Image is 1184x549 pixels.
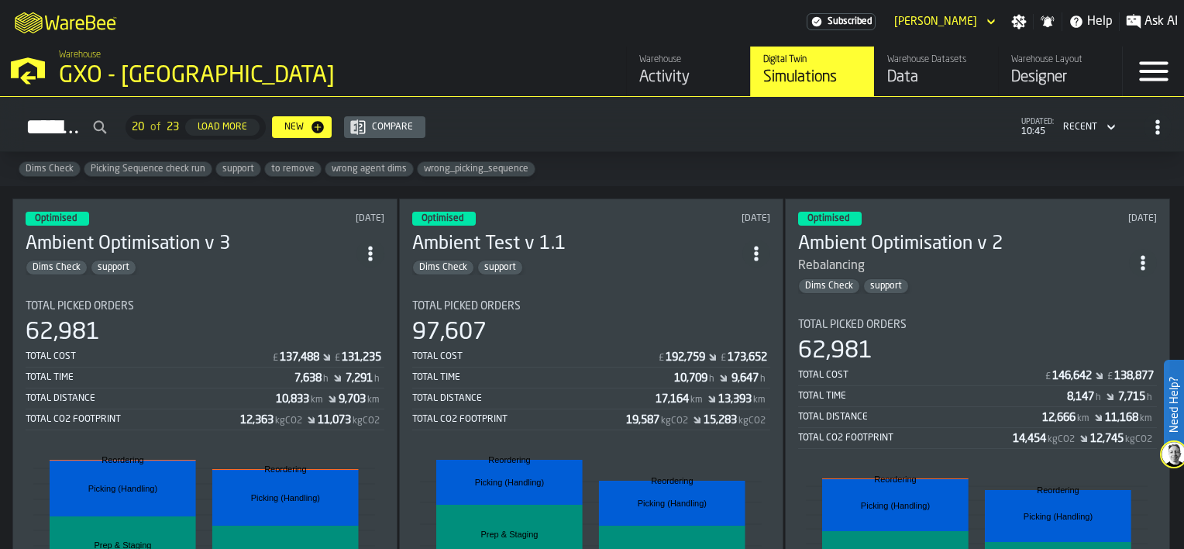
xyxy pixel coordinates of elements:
div: Stat Value [318,414,351,426]
div: Updated: 28/08/2025, 23:36:39 Created: 28/08/2025, 22:58:04 [238,213,384,224]
div: status-3 2 [798,212,862,226]
div: Stat Value [342,351,381,364]
span: wrong_picking_sequence [418,164,535,174]
span: Dims Check [26,262,87,273]
div: Stat Value [1090,433,1124,445]
div: 62,981 [26,319,100,347]
span: km [311,395,323,406]
div: New [278,122,310,133]
span: support [216,164,260,174]
span: Total Picked Orders [412,300,521,312]
span: support [478,262,522,273]
div: Data [887,67,986,88]
a: link-to-/wh/i/ae0cd702-8cb1-4091-b3be-0aee77957c79/designer [998,47,1122,96]
div: stat-Total Picked Orders [412,300,771,430]
span: of [150,121,160,133]
span: km [1140,413,1152,424]
div: Total Time [798,391,1067,402]
label: button-toggle-Menu [1123,47,1184,96]
div: status-3 2 [412,212,476,226]
div: Total Time [26,372,294,383]
div: Stat Value [1118,391,1145,403]
span: km [753,395,766,406]
div: Stat Value [674,372,707,385]
label: button-toggle-Help [1062,12,1119,31]
span: Optimised [422,214,463,223]
span: wrong agent dims [325,164,413,174]
div: Stat Value [704,414,737,426]
span: Dims Check [19,164,80,174]
div: Menu Subscription [807,13,876,30]
span: Optimised [807,214,849,223]
span: Picking Sequence check run [84,164,212,174]
span: kgCO2 [661,416,688,426]
div: Warehouse Datasets [887,54,986,65]
label: button-toggle-Notifications [1034,14,1062,29]
span: support [91,262,136,273]
div: Stat Value [1042,412,1076,424]
span: kgCO2 [738,416,766,426]
div: DropdownMenuValue-4 [1063,122,1097,133]
div: DropdownMenuValue-Kzysztof Malecki [894,16,977,28]
label: button-toggle-Settings [1005,14,1033,29]
div: Stat Value [718,393,752,406]
span: km [367,395,380,406]
span: Ask AI [1144,12,1178,31]
div: Title [798,319,1157,331]
span: h [1096,392,1101,403]
span: km [690,395,703,406]
span: h [709,374,714,385]
div: Total Distance [412,393,656,404]
span: h [323,374,329,385]
span: Dims Check [799,281,859,292]
div: Title [412,300,771,312]
div: Total Cost [26,351,271,362]
div: Stat Value [1067,391,1094,403]
label: button-toggle-Ask AI [1120,12,1184,31]
div: Total CO2 Footprint [412,414,627,425]
h3: Ambient Optimisation v 2 [798,232,1129,257]
div: DropdownMenuValue-4 [1057,118,1119,136]
div: stat-Total Picked Orders [26,300,384,430]
div: Stat Value [1105,412,1138,424]
a: link-to-/wh/i/ae0cd702-8cb1-4091-b3be-0aee77957c79/feed/ [626,47,750,96]
span: £ [335,353,340,364]
div: Stat Value [1114,370,1154,382]
div: 62,981 [798,337,873,365]
span: 20 [132,121,144,133]
div: Stat Value [346,372,373,385]
span: kgCO2 [1048,434,1075,445]
div: Designer [1011,67,1110,88]
div: Updated: 15/08/2025, 08:45:42 Created: 15/08/2025, 08:14:12 [1011,213,1157,224]
span: £ [721,353,726,364]
div: Updated: 28/08/2025, 23:03:38 Created: 08/07/2025, 23:59:55 [625,213,770,224]
div: Stat Value [656,393,689,406]
div: Stat Value [280,351,319,364]
span: to remove [265,164,321,174]
div: Title [26,300,384,312]
div: Total Distance [798,412,1042,423]
div: 97,607 [412,319,487,347]
span: Total Picked Orders [798,319,907,331]
div: Rebalancing [798,257,1129,275]
div: ButtonLoadMore-Load More-Prev-First-Last [119,115,272,140]
span: £ [1107,371,1113,382]
button: button-New [272,116,332,138]
button: button-Compare [344,116,425,138]
h3: Ambient Test v 1.1 [412,232,743,257]
div: Stat Value [626,414,659,426]
span: kgCO2 [353,416,380,426]
div: Activity [639,67,738,88]
a: link-to-/wh/i/ae0cd702-8cb1-4091-b3be-0aee77957c79/settings/billing [807,13,876,30]
div: Stat Value [1052,370,1092,382]
div: Stat Value [276,393,309,406]
div: Load More [191,122,253,133]
div: Total Time [412,372,675,383]
label: Need Help? [1165,361,1182,448]
div: Stat Value [1013,433,1046,445]
span: Warehouse [59,50,101,60]
h3: Ambient Optimisation v 3 [26,232,356,257]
